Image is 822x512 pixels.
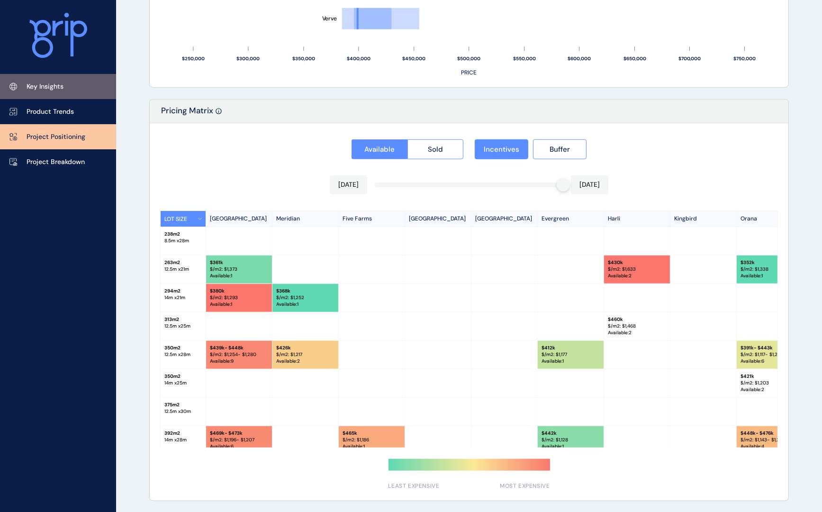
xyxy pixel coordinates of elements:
p: Harli [604,211,670,227]
p: $/m2: $ 1,203 [741,380,799,386]
p: $/m2: $ 1,468 [608,323,666,329]
p: $ 361k [210,259,268,266]
p: 8.5 m x 28 m [164,238,202,244]
p: 12.5 m x 28 m [164,351,202,358]
span: Available [364,145,395,154]
p: Available : 2 [608,273,666,279]
p: $ 412k [542,345,600,351]
p: 12.5 m x 21 m [164,266,202,273]
p: Available : 1 [542,443,600,450]
p: [DATE] [338,180,359,190]
p: $/m2: $ 1,252 [276,294,334,301]
p: 12.5 m x 30 m [164,408,202,415]
p: $ 442k [542,430,600,437]
p: $/m2: $ 1,217 [276,351,334,358]
p: [GEOGRAPHIC_DATA] [471,211,538,227]
span: MOST EXPENSIVE [500,482,550,490]
p: Orana [737,211,803,227]
button: LOT SIZE [161,211,206,227]
span: LEAST EXPENSIVE [388,482,440,490]
p: 294 m2 [164,288,202,294]
text: $650,000 [623,55,646,62]
p: [DATE] [579,180,600,190]
p: $ 352k [741,259,799,266]
p: Available : 1 [343,443,401,450]
p: $ 439k - $448k [210,345,268,351]
p: Available : 6 [210,443,268,450]
p: $ 380k [210,288,268,294]
p: [GEOGRAPHIC_DATA] [405,211,471,227]
p: 392 m2 [164,430,202,437]
p: $/m2: $ 1,373 [210,266,268,273]
p: Project Positioning [27,132,85,142]
button: Incentives [475,139,528,159]
p: Available : 4 [741,443,799,450]
p: Available : 1 [542,358,600,365]
p: Project Breakdown [27,157,85,167]
text: Verve [322,15,337,23]
p: Available : 9 [210,358,268,365]
p: $/m2: $ 1,186 [343,437,401,443]
span: Sold [428,145,443,154]
p: 12.5 m x 25 m [164,323,202,329]
p: Pricing Matrix [161,105,213,123]
p: $ 448k - $476k [741,430,799,437]
p: $/m2: $ 1,254 - $1,280 [210,351,268,358]
button: Available [352,139,407,159]
text: $450,000 [403,55,426,62]
p: 350 m2 [164,345,202,351]
text: $750,000 [734,55,756,62]
p: 350 m2 [164,373,202,380]
p: 14 m x 21 m [164,294,202,301]
p: 313 m2 [164,316,202,323]
p: $/m2: $ 1,196 - $1,207 [210,437,268,443]
p: Product Trends [27,107,74,117]
p: $/m2: $ 1,293 [210,294,268,301]
p: Available : 2 [608,329,666,336]
p: $/m2: $ 1,338 [741,266,799,273]
p: $ 469k - $473k [210,430,268,437]
span: Buffer [550,145,570,154]
text: $400,000 [347,55,370,62]
p: 14 m x 28 m [164,437,202,443]
p: 375 m2 [164,402,202,408]
p: Available : 1 [210,273,268,279]
button: Sold [407,139,464,159]
p: Key Insights [27,82,63,91]
text: $550,000 [513,55,536,62]
text: $350,000 [292,55,315,62]
span: Incentives [484,145,519,154]
p: $/m2: $ 1,117 - $1,266 [741,351,799,358]
p: $ 421k [741,373,799,380]
p: $/m2: $ 1,143 - $1,214 [741,437,799,443]
p: $/m2: $ 1,177 [542,351,600,358]
text: $250,000 [182,55,205,62]
p: Five Farms [339,211,405,227]
p: Available : 2 [276,358,334,365]
p: $/m2: $ 1,128 [542,437,600,443]
text: $500,000 [458,55,481,62]
p: [GEOGRAPHIC_DATA] [206,211,272,227]
p: Available : 6 [741,358,799,365]
p: Meridian [272,211,339,227]
p: Kingbird [670,211,737,227]
p: $ 391k - $443k [741,345,799,351]
p: $ 426k [276,345,334,351]
text: PRICE [461,69,477,76]
p: $/m2: $ 1,633 [608,266,666,273]
p: 14 m x 25 m [164,380,202,386]
p: Available : 1 [210,301,268,308]
button: Buffer [533,139,587,159]
p: $ 460k [608,316,666,323]
text: $700,000 [678,55,701,62]
p: 263 m2 [164,259,202,266]
p: Evergreen [538,211,604,227]
p: Available : 2 [741,386,799,393]
p: Available : 1 [276,301,334,308]
p: $ 465k [343,430,401,437]
p: 238 m2 [164,231,202,238]
p: Available : 1 [741,273,799,279]
text: $600,000 [568,55,591,62]
text: $300,000 [237,55,260,62]
p: $ 430k [608,259,666,266]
